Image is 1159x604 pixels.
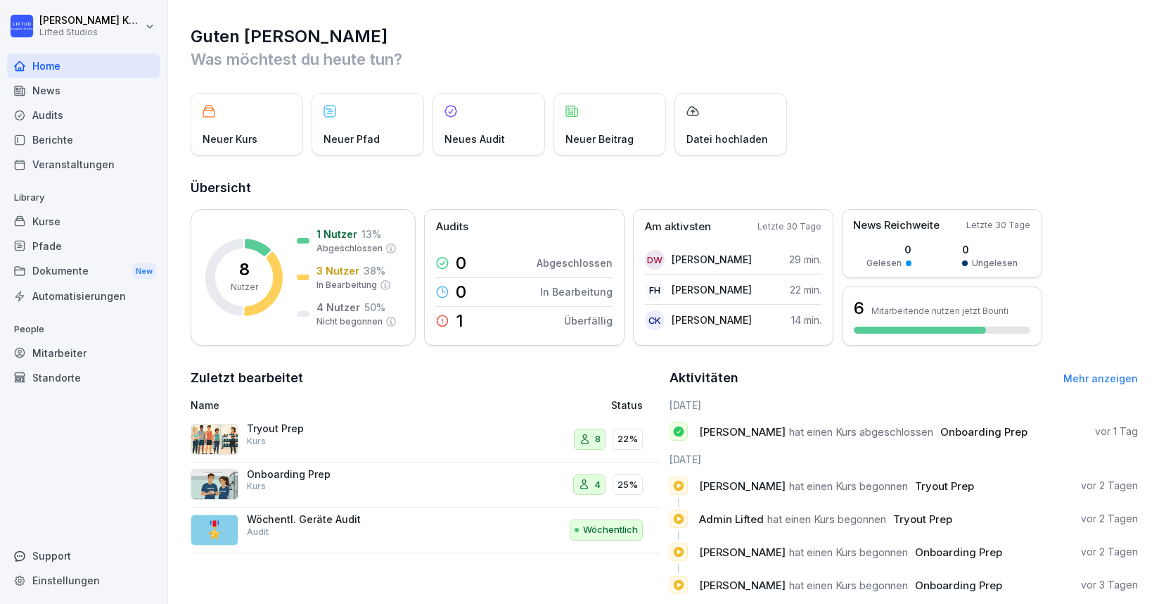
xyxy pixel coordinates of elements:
[191,424,238,455] img: e329q9jj112p7rzo7pfbp556.png
[191,48,1138,70] p: Was möchtest du heute tun?
[565,132,634,146] p: Neuer Beitrag
[231,281,258,294] p: Nutzer
[854,296,864,320] h3: 6
[247,513,388,526] p: Wöchentl. Geräte Audit
[364,300,385,315] p: 50 %
[239,261,250,278] p: 8
[247,526,269,539] p: Audit
[789,252,821,267] p: 29 min.
[316,279,377,291] p: In Bearbeitung
[871,306,1008,316] p: Mitarbeitende nutzen jetzt Bounti
[444,132,505,146] p: Neues Audit
[7,284,160,308] a: Automatisierungen
[7,234,160,258] a: Pfade
[1095,424,1138,439] p: vor 1 Tag
[617,478,638,492] p: 25%
[699,479,786,493] span: [PERSON_NAME]
[699,425,786,439] span: [PERSON_NAME]
[866,242,911,257] p: 0
[594,478,601,492] p: 4
[966,219,1030,232] p: Letzte 30 Tage
[789,425,933,439] span: hat einen Kurs abgeschlossen
[699,546,786,559] span: [PERSON_NAME]
[204,517,225,543] p: 🎖️
[537,256,613,270] p: Abgeschlossen
[645,250,665,270] div: DW
[456,255,466,272] p: 0
[789,579,908,592] span: hat einen Kurs begonnen
[364,263,385,278] p: 38 %
[39,27,142,37] p: Lifted Studios
[191,508,660,553] a: 🎖️Wöchentl. Geräte AuditAuditWöchentlich
[670,368,738,388] h2: Aktivitäten
[617,432,638,446] p: 22%
[247,468,388,481] p: Onboarding Prep
[316,227,357,241] p: 1 Nutzer
[686,132,768,146] p: Datei hochladen
[203,132,257,146] p: Neuer Kurs
[962,242,1018,257] p: 0
[540,284,613,299] p: In Bearbeitung
[672,252,752,267] p: [PERSON_NAME]
[324,132,380,146] p: Neuer Pfad
[247,435,266,448] p: Kurs
[7,54,160,78] a: Home
[456,313,463,329] p: 1
[645,219,711,235] p: Am aktivsten
[789,479,908,493] span: hat einen Kurs begonnen
[595,432,601,446] p: 8
[915,579,1002,592] span: Onboarding Prep
[791,313,821,327] p: 14 min.
[7,568,160,593] a: Einstellungen
[361,227,381,241] p: 13 %
[7,127,160,152] a: Berichte
[583,523,638,537] p: Wöchentlich
[7,318,160,341] p: People
[611,398,643,413] p: Status
[915,479,974,493] span: Tryout Prep
[316,315,383,328] p: Nicht begonnen
[191,178,1138,198] h2: Übersicht
[7,365,160,390] a: Standorte
[7,258,160,284] div: Dokumente
[672,282,752,297] p: [PERSON_NAME]
[1063,372,1138,384] a: Mehr anzeigen
[7,341,160,365] a: Mitarbeiter
[757,220,821,233] p: Letzte 30 Tage
[1081,512,1138,526] p: vor 2 Tagen
[191,463,660,508] a: Onboarding PrepKurs425%
[670,452,1139,467] h6: [DATE]
[972,257,1018,270] p: Ungelesen
[7,152,160,177] a: Veranstaltungen
[672,313,752,327] p: [PERSON_NAME]
[316,242,383,255] p: Abgeschlossen
[564,313,613,328] p: Überfällig
[893,512,952,526] span: Tryout Prep
[645,280,665,300] div: FH
[132,263,156,279] div: New
[645,310,665,330] div: CK
[191,417,660,463] a: Tryout PrepKurs822%
[7,78,160,103] div: News
[1081,545,1138,559] p: vor 2 Tagen
[436,219,468,235] p: Audits
[790,282,821,297] p: 22 min.
[7,209,160,234] a: Kurse
[699,579,786,592] span: [PERSON_NAME]
[247,422,388,435] p: Tryout Prep
[7,103,160,127] div: Audits
[191,25,1138,48] h1: Guten [PERSON_NAME]
[866,257,902,270] p: Gelesen
[191,368,660,388] h2: Zuletzt bearbeitet
[39,15,142,27] p: [PERSON_NAME] Knoblauch
[247,480,266,493] p: Kurs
